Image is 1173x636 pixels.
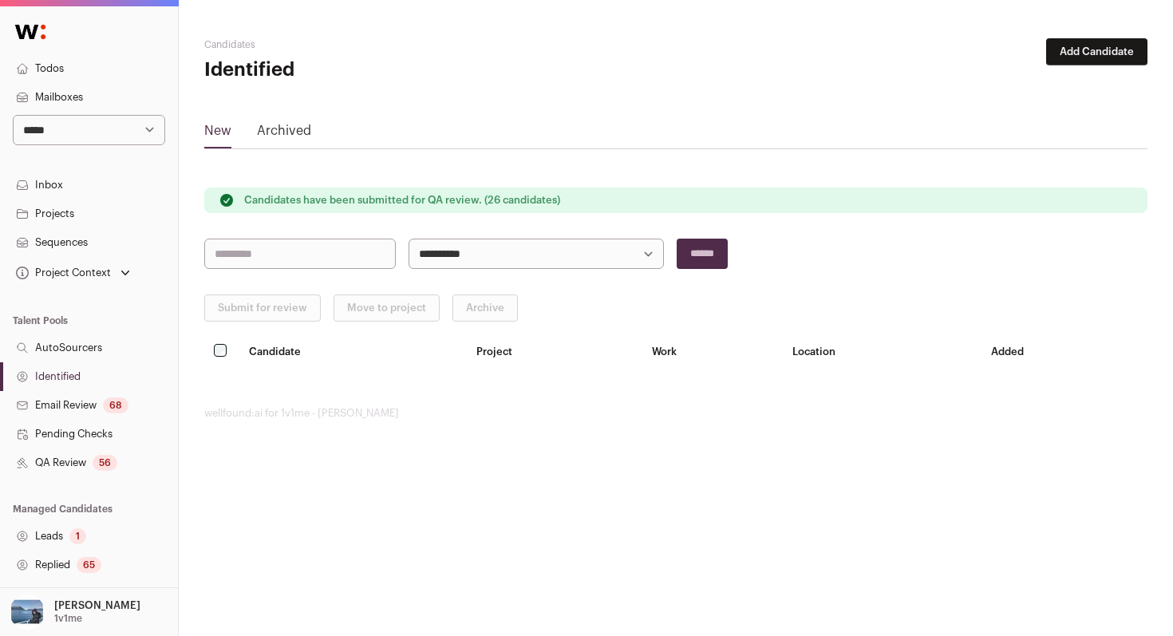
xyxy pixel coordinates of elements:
[204,407,1147,420] footer: wellfound:ai for 1v1me - [PERSON_NAME]
[244,194,560,207] p: Candidates have been submitted for QA review. (26 candidates)
[54,612,82,625] p: 1v1me
[93,455,117,471] div: 56
[1046,38,1147,65] button: Add Candidate
[13,267,111,279] div: Project Context
[54,599,140,612] p: [PERSON_NAME]
[204,57,519,83] h1: Identified
[642,334,783,369] th: Work
[467,334,643,369] th: Project
[204,38,519,51] h2: Candidates
[77,557,101,573] div: 65
[204,121,231,147] a: New
[69,528,86,544] div: 1
[6,16,54,48] img: Wellfound
[239,334,467,369] th: Candidate
[783,334,981,369] th: Location
[257,121,311,147] a: Archived
[6,595,144,630] button: Open dropdown
[103,397,128,413] div: 68
[981,334,1147,369] th: Added
[13,262,133,284] button: Open dropdown
[10,595,45,630] img: 17109629-medium_jpg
